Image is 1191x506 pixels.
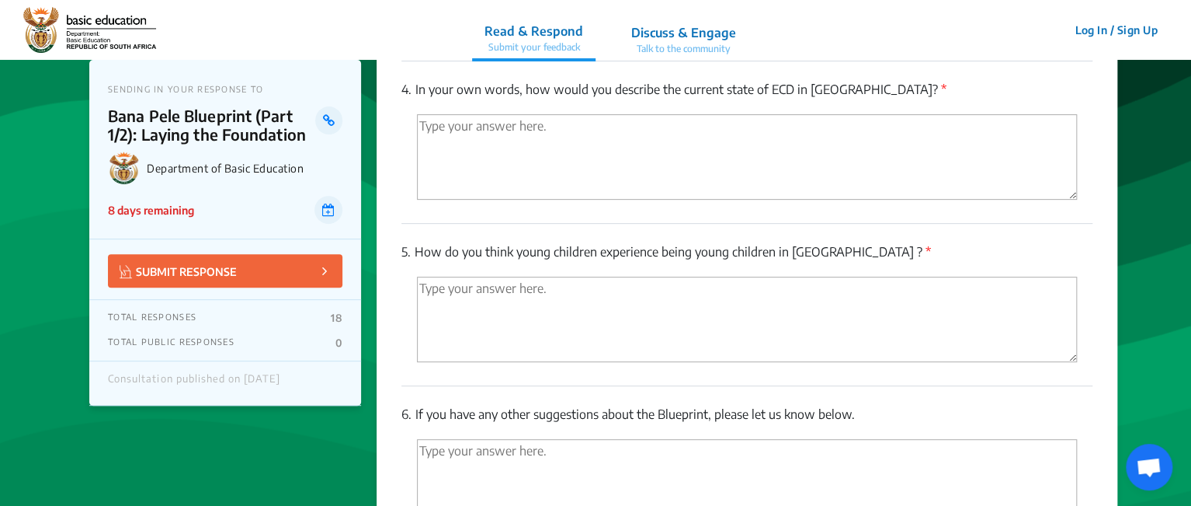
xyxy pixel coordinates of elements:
div: Consultation published on [DATE] [108,373,280,393]
textarea: 'Type your answer here.' | translate [417,114,1077,200]
img: Department of Basic Education logo [108,152,141,184]
img: Vector.jpg [120,265,132,278]
p: Discuss & Engage [631,23,736,42]
p: Department of Basic Education [147,162,342,175]
p: SENDING IN YOUR RESPONSE TO [108,84,342,94]
p: Submit your feedback [484,40,583,54]
span: 4. [401,82,411,97]
span: 6. [401,407,411,422]
p: TOTAL RESPONSES [108,312,196,324]
div: Open chat [1126,444,1172,490]
span: 5. [401,244,411,260]
p: SUBMIT RESPONSE [120,262,237,280]
p: 0 [335,337,342,349]
p: In your own words, how would you describe the current state of ECD in [GEOGRAPHIC_DATA]? [401,80,1092,99]
button: Log In / Sign Up [1064,18,1168,42]
p: If you have any other suggestions about the Blueprint, please let us know below. [401,405,1092,424]
p: 8 days remaining [108,202,194,218]
img: r3bhv9o7vttlwasn7lg2llmba4yf [23,7,156,54]
p: Read & Respond [484,22,583,40]
p: Bana Pele Blueprint (Part 1/2): Laying the Foundation [108,106,315,144]
textarea: 'Type your answer here.' | translate [417,277,1077,362]
p: How do you think young children experience being young children in [GEOGRAPHIC_DATA] ? [401,243,1092,261]
p: TOTAL PUBLIC RESPONSES [108,337,234,349]
p: 18 [331,312,342,324]
button: SUBMIT RESPONSE [108,254,342,288]
p: Talk to the community [631,42,736,56]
